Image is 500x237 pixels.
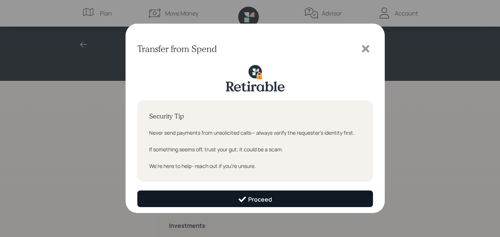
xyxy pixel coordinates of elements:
div: Proceed [238,195,272,204]
h3: Transfer from Spend [137,44,217,54]
div: If something seems off, trust your gut; it could be a scam. [149,145,361,153]
h4: Security Tip [149,112,361,120]
div: Never send payments from unsolicited calls— always verify the requester's identity first. [149,129,361,137]
div: We're here to help- reach out if you're unsure. [149,162,361,170]
img: retirable-security-lock [226,65,285,92]
button: Proceed [137,190,373,207]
